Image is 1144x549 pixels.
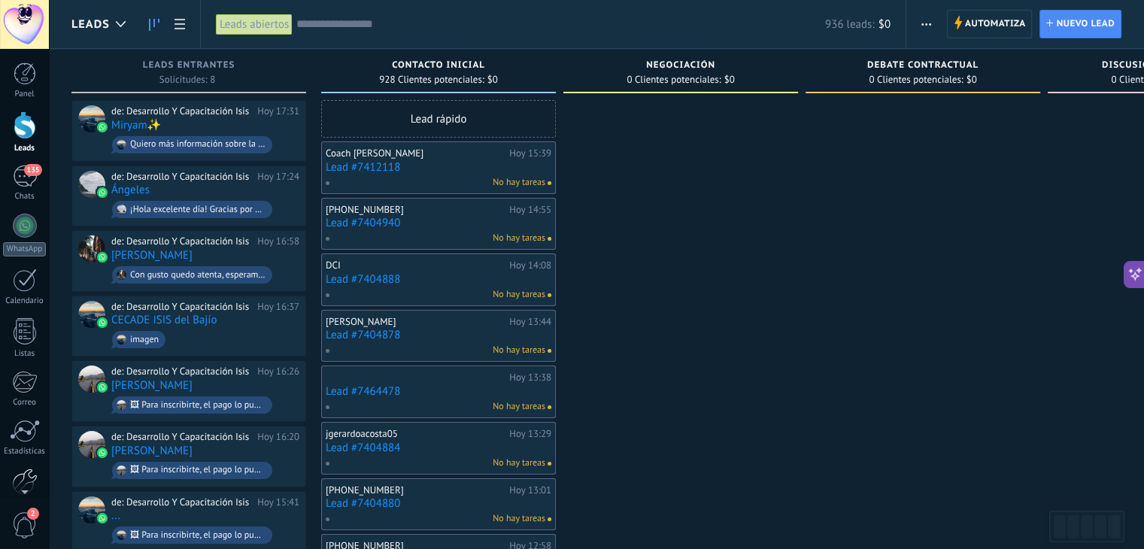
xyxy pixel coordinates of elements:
[493,344,545,357] span: No hay tareas
[915,10,937,38] button: Más
[627,75,721,84] span: 0 Clientes potenciales:
[509,428,551,440] div: Hoy 13:29
[326,316,505,328] div: [PERSON_NAME]
[257,235,299,247] div: Hoy 16:58
[159,75,215,84] span: Solicitudes: 8
[3,296,47,306] div: Calendario
[326,385,551,398] a: Lead #7464478
[111,171,252,183] div: de: Desarrollo Y Capacitación Isis
[78,431,105,458] div: David Escogar&Abogados
[493,456,545,470] span: No hay tareas
[111,235,252,247] div: de: Desarrollo Y Capacitación Isis
[326,217,551,229] a: Lead #7404940
[548,405,551,409] span: No hay nada asignado
[509,484,551,496] div: Hoy 13:01
[493,512,545,526] span: No hay tareas
[869,75,963,84] span: 0 Clientes potenciales:
[965,11,1026,38] span: Automatiza
[3,89,47,99] div: Panel
[78,105,105,132] div: Miryam✨
[509,372,551,384] div: Hoy 13:38
[3,447,47,456] div: Estadísticas
[27,508,39,520] span: 2
[326,441,551,454] a: Lead #7404884
[111,119,161,132] a: Miryam✨
[3,144,47,153] div: Leads
[493,176,545,190] span: No hay tareas
[78,171,105,198] div: Ángeles
[143,60,235,71] span: Leads Entrantes
[78,301,105,328] div: CECADE ISIS del Bajío
[130,530,266,541] div: 🖼 Para inscribirte, el pago lo puedes realizar a través de los siguientes datos bancarios💳 Una ve...
[326,497,551,510] a: Lead #7404880
[3,349,47,359] div: Listas
[257,496,299,508] div: Hoy 15:41
[493,400,545,414] span: No hay tareas
[257,365,299,378] div: Hoy 16:26
[3,242,46,256] div: WhatsApp
[24,164,41,176] span: 135
[257,431,299,443] div: Hoy 16:20
[825,17,875,32] span: 936 leads:
[111,496,252,508] div: de: Desarrollo Y Capacitación Isis
[878,17,891,32] span: $0
[97,122,108,132] img: waba.svg
[326,161,551,174] a: Lead #7412118
[3,192,47,202] div: Chats
[813,60,1033,73] div: Debate contractual
[646,60,715,71] span: Negociación
[326,329,551,341] a: Lead #7404878
[947,10,1033,38] a: Automatiza
[326,273,551,286] a: Lead #7404888
[111,314,217,326] a: CECADE ISIS del Bajío
[509,204,551,216] div: Hoy 14:55
[167,10,193,39] a: Lista
[111,509,120,522] a: ...
[111,365,252,378] div: de: Desarrollo Y Capacitación Isis
[867,60,979,71] span: Debate contractual
[326,259,505,271] div: DCI
[130,270,266,281] div: Con gusto quedo atenta, esperamos contar con su participación 😃🙌🏻 Le atiende Vane 🙋🏻‍♀️✨
[571,60,790,73] div: Negociación
[548,462,551,466] span: No hay nada asignado
[216,14,293,35] div: Leads abiertos
[257,301,299,313] div: Hoy 16:37
[493,288,545,302] span: No hay tareas
[326,204,505,216] div: [PHONE_NUMBER]
[509,147,551,159] div: Hoy 15:39
[724,75,735,84] span: $0
[97,317,108,328] img: waba.svg
[97,513,108,523] img: waba.svg
[130,335,159,345] div: imagen
[257,171,299,183] div: Hoy 17:24
[130,139,266,150] div: Quiero más información sobre la Certificación como Instructor en [GEOGRAPHIC_DATA]
[326,372,505,384] div: ️‍️
[509,316,551,328] div: Hoy 13:44
[130,400,266,411] div: 🖼 Para inscribirte, el pago lo puedes realizar a través de los siguientes datos bancarios💳 Una ve...
[509,259,551,271] div: Hoy 14:08
[1039,10,1121,38] a: Nuevo lead
[3,398,47,408] div: Correo
[379,75,484,84] span: 928 Clientes potenciales:
[326,484,505,496] div: [PHONE_NUMBER]
[111,431,252,443] div: de: Desarrollo Y Capacitación Isis
[111,249,193,262] a: [PERSON_NAME]
[141,10,167,39] a: Leads
[97,252,108,262] img: waba.svg
[111,301,252,313] div: de: Desarrollo Y Capacitación Isis
[392,60,485,71] span: Contacto inicial
[326,428,505,440] div: jgerardoacosta05
[548,237,551,241] span: No hay nada asignado
[1056,11,1115,38] span: Nuevo lead
[111,184,150,196] a: Ángeles
[111,105,252,117] div: de: Desarrollo Y Capacitación Isis
[257,105,299,117] div: Hoy 17:31
[78,235,105,262] div: Alicia Villagómez
[97,187,108,198] img: waba.svg
[97,382,108,393] img: waba.svg
[548,517,551,521] span: No hay nada asignado
[493,232,545,245] span: No hay tareas
[111,444,193,457] a: [PERSON_NAME]
[78,365,105,393] div: Aarón Cantú
[71,17,110,32] span: Leads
